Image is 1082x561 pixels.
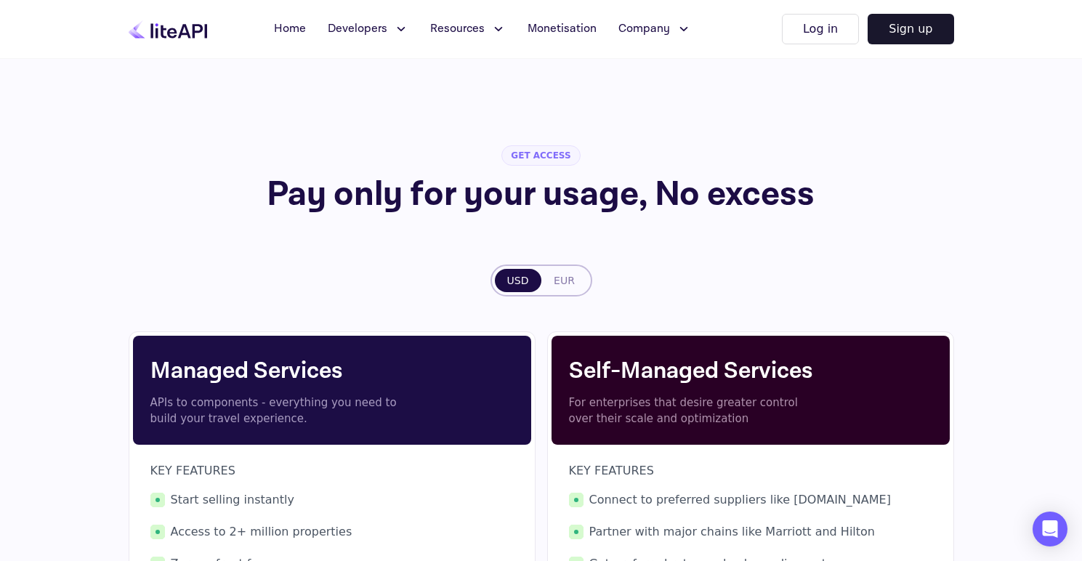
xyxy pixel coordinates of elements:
[610,15,700,44] button: Company
[569,462,932,480] p: KEY FEATURES
[1033,512,1067,546] div: Open Intercom Messenger
[150,462,514,480] p: KEY FEATURES
[169,177,912,212] h1: Pay only for your usage, No excess
[541,269,588,292] button: EUR
[319,15,417,44] button: Developers
[495,269,541,292] button: USD
[569,395,823,427] p: For enterprises that desire greater control over their scale and optimization
[569,491,932,509] span: Connect to preferred suppliers like [DOMAIN_NAME]
[782,14,859,44] button: Log in
[519,15,605,44] a: Monetisation
[569,523,932,541] span: Partner with major chains like Marriott and Hilton
[265,15,315,44] a: Home
[618,20,670,38] span: Company
[150,395,405,427] p: APIs to components - everything you need to build your travel experience.
[421,15,514,44] button: Resources
[150,523,514,541] span: Access to 2+ million properties
[430,20,485,38] span: Resources
[328,20,387,38] span: Developers
[501,145,580,166] span: GET ACCESS
[868,14,953,44] button: Sign up
[274,20,306,38] span: Home
[150,354,514,389] h4: Managed Services
[569,354,932,389] h4: Self-Managed Services
[150,491,514,509] span: Start selling instantly
[528,20,597,38] span: Monetisation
